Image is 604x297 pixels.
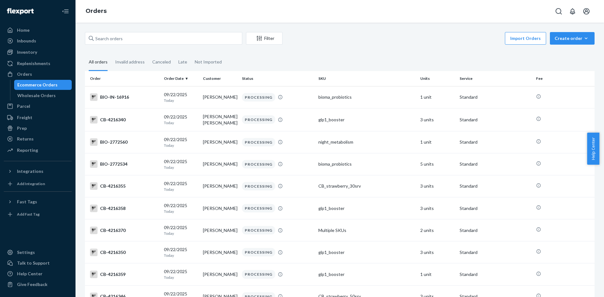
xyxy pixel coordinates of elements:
div: 09/22/2025 [164,268,198,280]
th: Service [457,71,534,86]
div: Customer [203,76,237,81]
a: Reporting [4,145,72,155]
a: Wholesale Orders [14,91,72,101]
td: Multiple SKUs [316,219,418,241]
button: Open Search Box [552,5,565,18]
div: Home [17,27,30,33]
a: Settings [4,247,72,257]
span: Support [13,4,35,10]
div: Orders [17,71,32,77]
div: Freight [17,114,32,121]
th: Order [85,71,161,86]
a: Help Center [4,269,72,279]
th: Fee [534,71,595,86]
td: 3 units [418,241,457,263]
p: Standard [460,183,531,189]
div: Canceled [152,54,171,70]
th: Order Date [161,71,200,86]
ol: breadcrumbs [81,2,112,20]
p: Today [164,98,198,103]
p: Today [164,165,198,170]
div: Inventory [17,49,37,55]
div: 09/22/2025 [164,136,198,148]
td: [PERSON_NAME] [200,197,239,219]
p: Standard [460,161,531,167]
p: Standard [460,227,531,234]
p: Today [164,187,198,192]
div: 09/22/2025 [164,158,198,170]
div: CB-4216355 [90,182,159,190]
div: Integrations [17,168,43,174]
button: Give Feedback [4,279,72,289]
button: Help Center [587,133,599,165]
td: [PERSON_NAME] [200,86,239,108]
input: Search orders [85,32,242,45]
div: Help Center [17,271,42,277]
td: [PERSON_NAME] [200,153,239,175]
td: 1 unit [418,131,457,153]
div: 09/22/2025 [164,202,198,214]
p: Today [164,231,198,236]
button: Open account menu [580,5,593,18]
div: CB_strawberry_30srv [318,183,415,189]
td: 3 units [418,197,457,219]
div: Give Feedback [17,281,48,288]
div: Fast Tags [17,199,37,205]
div: Not Imported [195,54,222,70]
p: Today [164,120,198,125]
div: Create order [555,35,590,41]
div: Settings [17,249,35,256]
div: PROCESSING [242,138,275,146]
div: glp1_booster [318,205,415,212]
button: Open notifications [566,5,579,18]
td: 1 unit [418,263,457,285]
div: CB-4216358 [90,205,159,212]
div: bioma_probiotics [318,94,415,100]
button: Filter [246,32,282,45]
a: Home [4,25,72,35]
button: Create order [550,32,595,45]
div: BIO-2772534 [90,160,159,168]
td: [PERSON_NAME] [200,219,239,241]
div: PROCESSING [242,93,275,102]
a: Returns [4,134,72,144]
p: Standard [460,139,531,145]
p: Standard [460,205,531,212]
div: CB-4216340 [90,116,159,124]
td: 5 units [418,153,457,175]
div: 09/22/2025 [164,91,198,103]
a: Orders [86,8,107,14]
div: BIO-IN-16916 [90,93,159,101]
div: Reporting [17,147,38,153]
a: Ecommerce Orders [14,80,72,90]
div: bioma_probiotics [318,161,415,167]
button: Import Orders [505,32,546,45]
div: 09/22/2025 [164,224,198,236]
a: Inventory [4,47,72,57]
a: Inbounds [4,36,72,46]
div: night_metabolism [318,139,415,145]
td: 1 unit [418,86,457,108]
p: Standard [460,94,531,100]
td: [PERSON_NAME] [200,263,239,285]
td: [PERSON_NAME] [200,131,239,153]
th: SKU [316,71,418,86]
td: 3 units [418,108,457,131]
p: Today [164,275,198,280]
p: Today [164,253,198,258]
th: Units [418,71,457,86]
div: Returns [17,136,34,142]
p: Standard [460,271,531,278]
a: Parcel [4,101,72,111]
p: Standard [460,117,531,123]
img: Flexport logo [7,8,34,14]
div: All orders [89,54,108,71]
div: glp1_booster [318,271,415,278]
div: CB-4216359 [90,271,159,278]
td: [PERSON_NAME] [200,175,239,197]
button: Fast Tags [4,197,72,207]
div: Replenishments [17,60,50,67]
div: Parcel [17,103,30,109]
div: Add Integration [17,181,45,186]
